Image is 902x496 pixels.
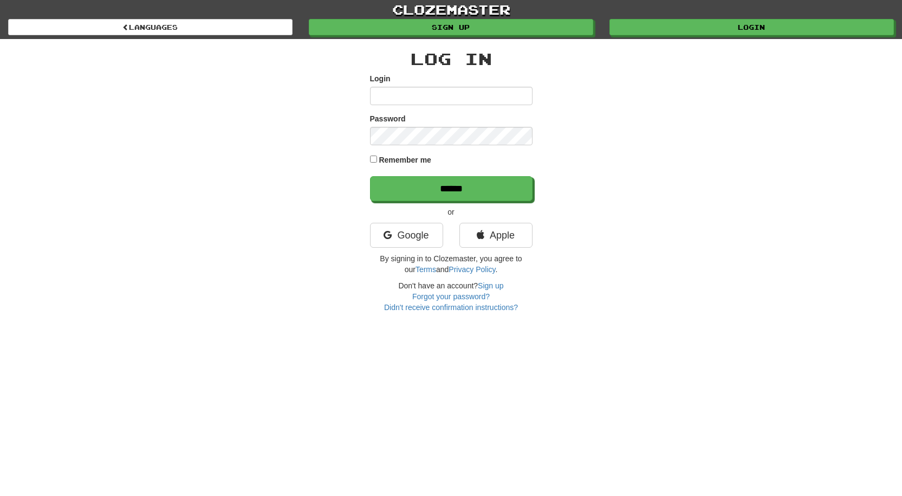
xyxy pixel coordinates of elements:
label: Remember me [379,154,431,165]
label: Password [370,113,406,124]
a: Apple [459,223,533,248]
a: Google [370,223,443,248]
a: Forgot your password? [412,292,490,301]
p: By signing in to Clozemaster, you agree to our and . [370,253,533,275]
a: Terms [416,265,436,274]
p: or [370,207,533,217]
div: Don't have an account? [370,280,533,313]
a: Didn't receive confirmation instructions? [384,303,518,312]
h2: Log In [370,50,533,68]
a: Privacy Policy [449,265,495,274]
a: Sign up [478,281,503,290]
a: Sign up [309,19,593,35]
a: Languages [8,19,293,35]
a: Login [609,19,894,35]
label: Login [370,73,391,84]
